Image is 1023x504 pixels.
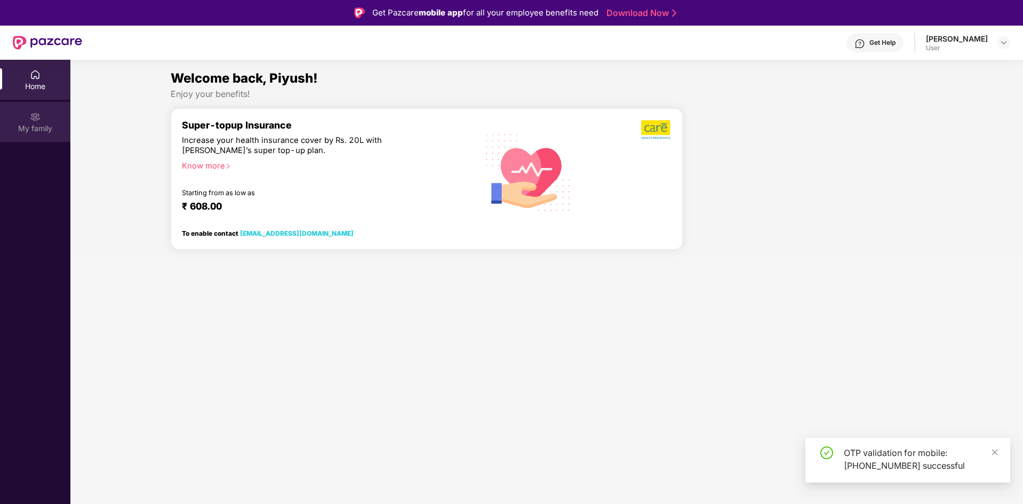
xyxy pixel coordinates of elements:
[854,38,865,49] img: svg+xml;base64,PHN2ZyBpZD0iSGVscC0zMngzMiIgeG1sbnM9Imh0dHA6Ly93d3cudzMub3JnLzIwMDAvc3ZnIiB3aWR0aD...
[419,7,463,18] strong: mobile app
[844,446,997,472] div: OTP validation for mobile: [PHONE_NUMBER] successful
[182,201,457,213] div: ₹ 608.00
[30,69,41,80] img: svg+xml;base64,PHN2ZyBpZD0iSG9tZSIgeG1sbnM9Imh0dHA6Ly93d3cudzMub3JnLzIwMDAvc3ZnIiB3aWR0aD0iMjAiIG...
[869,38,896,47] div: Get Help
[171,70,318,86] span: Welcome back, Piyush!
[182,189,422,196] div: Starting from as low as
[606,7,673,19] a: Download Now
[182,135,421,156] div: Increase your health insurance cover by Rs. 20L with [PERSON_NAME]’s super top-up plan.
[991,449,998,456] span: close
[477,120,579,223] img: svg+xml;base64,PHN2ZyB4bWxucz0iaHR0cDovL3d3dy53My5vcmcvMjAwMC9zdmciIHhtbG5zOnhsaW5rPSJodHRwOi8vd3...
[672,7,676,19] img: Stroke
[225,163,231,169] span: right
[171,89,923,100] div: Enjoy your benefits!
[926,34,988,44] div: [PERSON_NAME]
[182,161,461,169] div: Know more
[182,119,468,131] div: Super-topup Insurance
[354,7,365,18] img: Logo
[926,44,988,52] div: User
[641,119,672,140] img: b5dec4f62d2307b9de63beb79f102df3.png
[30,111,41,122] img: svg+xml;base64,PHN2ZyB3aWR0aD0iMjAiIGhlaWdodD0iMjAiIHZpZXdCb3g9IjAgMCAyMCAyMCIgZmlsbD0ibm9uZSIgeG...
[182,229,354,237] div: To enable contact
[1000,38,1008,47] img: svg+xml;base64,PHN2ZyBpZD0iRHJvcGRvd24tMzJ4MzIiIHhtbG5zPSJodHRwOi8vd3d3LnczLm9yZy8yMDAwL3N2ZyIgd2...
[240,229,354,237] a: [EMAIL_ADDRESS][DOMAIN_NAME]
[13,36,82,50] img: New Pazcare Logo
[372,6,598,19] div: Get Pazcare for all your employee benefits need
[820,446,833,459] span: check-circle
